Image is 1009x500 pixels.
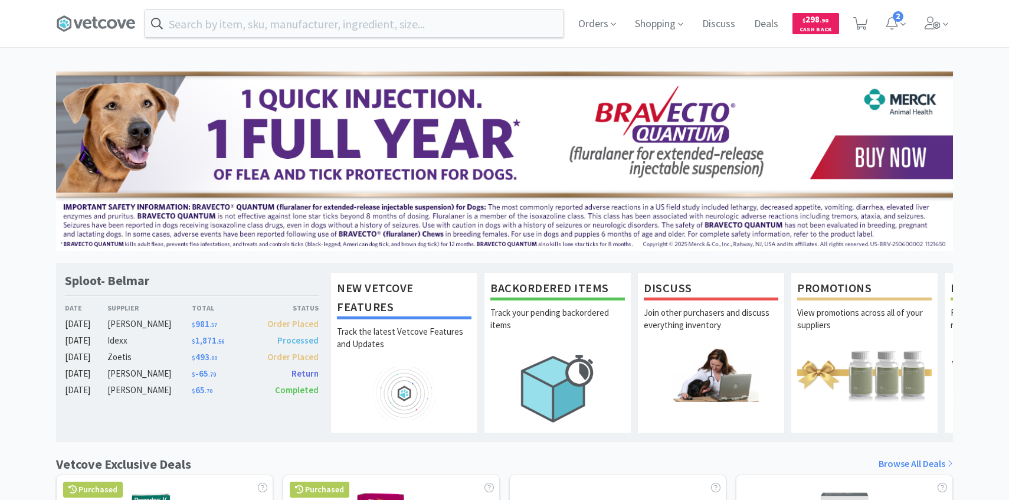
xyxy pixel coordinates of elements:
[107,383,192,397] div: [PERSON_NAME]
[337,279,471,319] h1: New Vetcove Features
[208,371,216,378] span: . 79
[65,272,149,289] h1: Sploot- Belmar
[490,306,625,348] p: Track your pending backordered items
[797,348,932,401] img: hero_promotions.png
[205,387,212,395] span: . 70
[277,335,319,346] span: Processed
[107,367,192,381] div: [PERSON_NAME]
[192,302,255,313] div: Total
[107,350,192,364] div: Zoetis
[800,27,832,34] span: Cash Back
[192,338,195,345] span: $
[65,350,107,364] div: [DATE]
[192,368,216,379] span: -65
[209,321,217,329] span: . 57
[192,371,195,378] span: $
[65,317,107,331] div: [DATE]
[65,383,319,397] a: [DATE][PERSON_NAME]$65.70Completed
[644,279,778,300] h1: Discuss
[65,317,319,331] a: [DATE][PERSON_NAME]$981.57Order Placed
[145,10,564,37] input: Search by item, sku, manufacturer, ingredient, size...
[107,302,192,313] div: Supplier
[217,338,224,345] span: . 56
[797,306,932,348] p: View promotions across all of your suppliers
[484,272,631,433] a: Backordered ItemsTrack your pending backordered items
[802,17,805,24] span: $
[275,384,319,396] span: Completed
[107,317,192,331] div: [PERSON_NAME]
[192,384,212,396] span: 65
[337,367,471,420] img: hero_feature_roadmap.png
[644,306,778,348] p: Join other purchasers and discuss everything inventory
[697,19,740,30] a: Discuss
[65,302,107,313] div: Date
[192,387,195,395] span: $
[792,8,839,40] a: $298.90Cash Back
[267,318,319,329] span: Order Placed
[644,348,778,401] img: hero_discuss.png
[749,19,783,30] a: Deals
[192,354,195,362] span: $
[192,335,224,346] span: 1,871
[791,272,938,433] a: PromotionsView promotions across all of your suppliers
[56,71,953,251] img: 3ffb5edee65b4d9ab6d7b0afa510b01f.jpg
[820,17,828,24] span: . 90
[267,351,319,362] span: Order Placed
[65,334,319,348] a: [DATE]Idexx$1,871.56Processed
[192,351,217,362] span: 493
[337,325,471,367] p: Track the latest Vetcove Features and Updates
[797,279,932,300] h1: Promotions
[291,368,319,379] span: Return
[65,367,319,381] a: [DATE][PERSON_NAME]$-65.79Return
[65,350,319,364] a: [DATE]Zoetis$493.00Order Placed
[490,279,625,300] h1: Backordered Items
[65,383,107,397] div: [DATE]
[107,334,192,348] div: Idexx
[209,354,217,362] span: . 00
[65,334,107,348] div: [DATE]
[65,367,107,381] div: [DATE]
[192,318,217,329] span: 981
[255,302,319,313] div: Status
[637,272,785,433] a: DiscussJoin other purchasers and discuss everything inventory
[802,14,828,25] span: 298
[330,272,478,433] a: New Vetcove FeaturesTrack the latest Vetcove Features and Updates
[893,11,903,22] span: 2
[879,456,953,472] a: Browse All Deals
[490,348,625,429] img: hero_backorders.png
[56,454,191,475] h1: Vetcove Exclusive Deals
[192,321,195,329] span: $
